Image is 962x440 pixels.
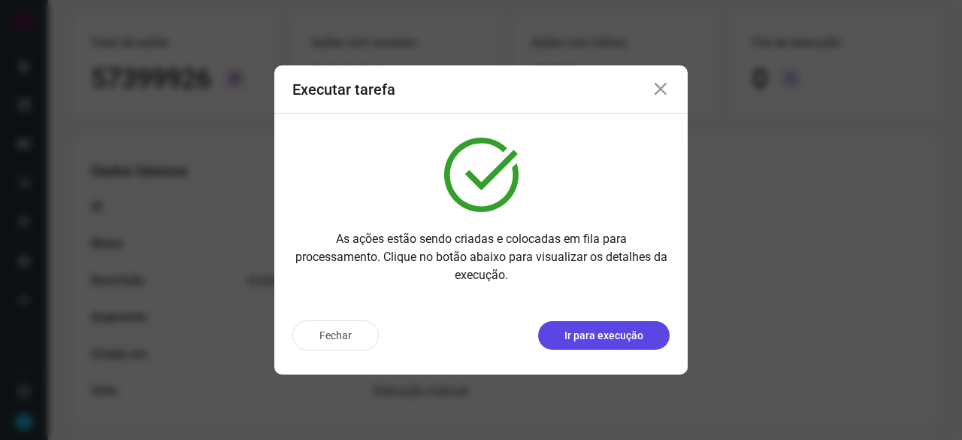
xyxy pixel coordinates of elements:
[444,138,519,212] img: verified.svg
[292,320,379,350] button: Fechar
[538,321,670,350] button: Ir para execução
[292,80,395,99] h3: Executar tarefa
[564,328,643,344] p: Ir para execução
[292,230,670,284] p: As ações estão sendo criadas e colocadas em fila para processamento. Clique no botão abaixo para ...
